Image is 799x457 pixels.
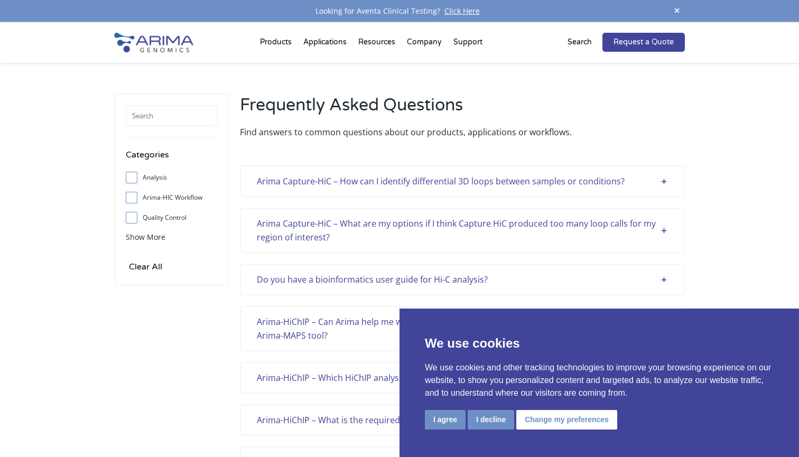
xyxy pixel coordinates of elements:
[126,210,217,226] label: Quality Control
[114,33,193,52] img: Arima-Genomics-logo
[425,334,774,353] p: We use cookies
[126,148,217,170] h4: Categories
[257,413,668,427] div: Arima-HiChIP – What is the required sequencing depth for my Arima HiChIP libraries?
[257,315,668,342] div: Arima-HiChIP – Can Arima help me with the input files for analyzing Arima-HiChIP data with the Ar...
[126,105,217,126] input: Search
[568,35,592,49] p: Search
[257,371,668,385] div: Arima-HiChIP – Which HiChIP analysis software does Arima support?
[257,174,668,188] div: Arima Capture-HiC – How can I identify differential 3D loops between samples or conditions?
[440,6,484,16] a: Click Here
[240,94,685,125] h2: Frequently Asked Questions
[126,259,165,274] input: Clear All
[257,273,668,286] div: Do you have a bioinformatics user guide for Hi-C analysis?
[126,232,165,242] span: Show More
[126,190,217,206] label: Arima-HIC Workflow
[257,217,668,244] div: Arima Capture-HiC – What are my options if I think Capture HiC produced too many loop calls for m...
[425,361,774,399] p: We use cookies and other tracking technologies to improve your browsing experience on our website...
[516,410,617,430] button: Change my preferences
[602,33,685,52] a: Request a Quote
[425,410,466,430] button: I agree
[126,170,217,185] label: Analysis
[114,4,685,18] div: Looking for Aventa Clinical Testing?
[468,410,514,430] button: I decline
[240,125,685,139] p: Find answers to common questions about our products, applications or workflows.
